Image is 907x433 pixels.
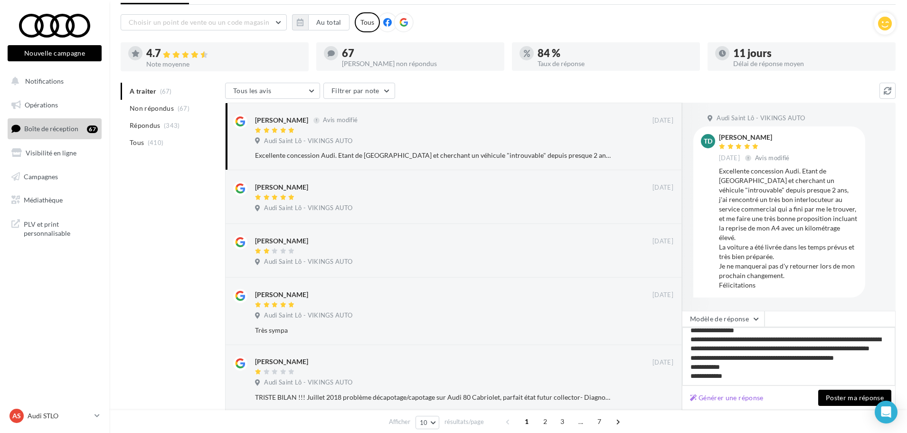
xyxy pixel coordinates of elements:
div: TRISTE BILAN !!! Juillet 2018 problème décapotage/capotage sur Audi 80 Cabriolet, parfait état fu... [255,393,612,402]
span: Tous les avis [233,87,272,95]
span: Non répondus [130,104,174,113]
div: [PERSON_NAME] [255,357,308,366]
span: Avis modifié [755,154,790,162]
span: (67) [178,105,189,112]
button: Modèle de réponse [682,311,765,327]
span: 1 [519,414,534,429]
div: 67 [342,48,497,58]
span: [DATE] [652,183,673,192]
div: Excellente concession Audi. Etant de [GEOGRAPHIC_DATA] et cherchant un véhicule "introuvable" dep... [255,151,612,160]
div: [PERSON_NAME] [255,290,308,299]
span: Audi Saint Lô - VIKINGS AUTO [264,258,352,266]
div: Open Intercom Messenger [875,401,898,423]
span: [DATE] [652,291,673,299]
span: [DATE] [652,116,673,125]
div: [PERSON_NAME] [255,236,308,246]
button: Au total [292,14,350,30]
span: résultats/page [444,417,484,426]
span: (343) [164,122,180,129]
div: Très sympa [255,326,612,335]
span: Visibilité en ligne [26,149,76,157]
span: 2 [538,414,553,429]
button: 10 [416,416,440,429]
span: Choisir un point de vente ou un code magasin [129,18,269,26]
p: Audi STLO [28,411,91,421]
div: Délai de réponse moyen [733,60,888,67]
span: Audi Saint Lô - VIKINGS AUTO [264,204,352,212]
button: Générer une réponse [686,392,767,404]
span: 10 [420,419,428,426]
span: (410) [148,139,164,146]
a: Visibilité en ligne [6,143,104,163]
span: [DATE] [652,237,673,246]
button: Poster ma réponse [818,390,891,406]
div: 11 jours [733,48,888,58]
span: Répondus [130,121,161,130]
span: Opérations [25,101,58,109]
div: 84 % [538,48,692,58]
a: AS Audi STLO [8,407,102,425]
span: TD [704,136,712,146]
div: 4.7 [146,48,301,59]
a: Opérations [6,95,104,115]
div: [PERSON_NAME] [255,183,308,192]
span: Audi Saint Lô - VIKINGS AUTO [264,137,352,145]
a: Boîte de réception67 [6,118,104,139]
span: [DATE] [652,358,673,367]
span: Médiathèque [24,196,63,204]
span: Audi Saint Lô - VIKINGS AUTO [264,311,352,320]
span: Notifications [25,77,64,85]
button: Tous les avis [225,83,320,99]
span: ... [573,414,588,429]
div: Tous [355,12,380,32]
div: Note moyenne [146,61,301,67]
span: Afficher [389,417,410,426]
button: Notifications [6,71,100,91]
div: [PERSON_NAME] [719,134,792,141]
div: Excellente concession Audi. Etant de [GEOGRAPHIC_DATA] et cherchant un véhicule "introuvable" dep... [719,166,858,290]
span: 7 [592,414,607,429]
span: Audi Saint Lô - VIKINGS AUTO [717,114,805,123]
button: Au total [308,14,350,30]
button: Choisir un point de vente ou un code magasin [121,14,287,30]
button: Filtrer par note [323,83,395,99]
span: Boîte de réception [24,125,78,133]
a: Campagnes [6,167,104,187]
span: Tous [130,138,144,147]
span: Audi Saint Lô - VIKINGS AUTO [264,378,352,387]
button: Nouvelle campagne [8,45,102,61]
div: Taux de réponse [538,60,692,67]
div: [PERSON_NAME] [255,115,308,125]
a: Médiathèque [6,190,104,210]
span: Avis modifié [323,116,358,124]
span: PLV et print personnalisable [24,218,98,238]
span: Campagnes [24,172,58,180]
div: 67 [87,125,98,133]
div: [PERSON_NAME] non répondus [342,60,497,67]
span: 3 [555,414,570,429]
span: AS [12,411,21,421]
a: PLV et print personnalisable [6,214,104,242]
span: [DATE] [719,154,740,163]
